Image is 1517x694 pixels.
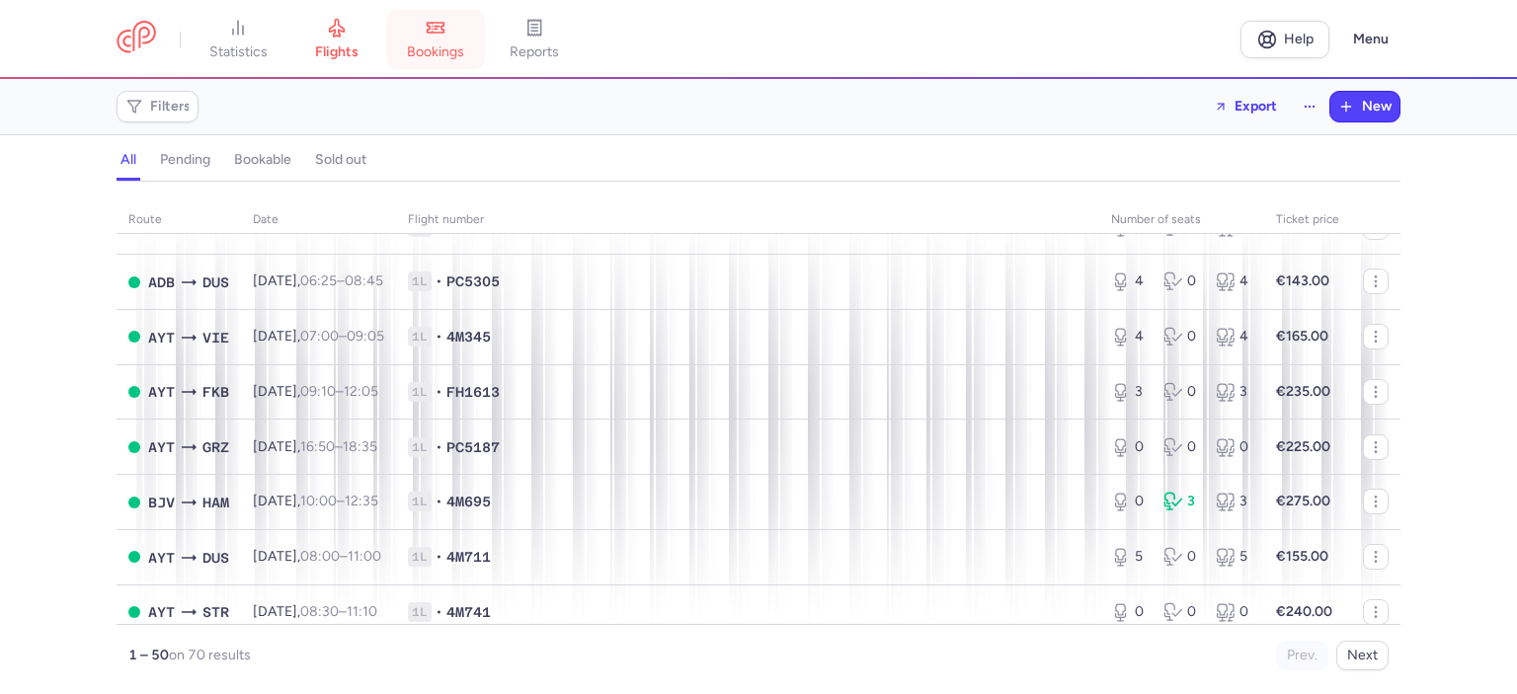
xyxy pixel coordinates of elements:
[315,151,366,169] h4: sold out
[287,18,386,61] a: flights
[408,327,432,347] span: 1L
[253,218,374,235] span: [DATE],
[1111,271,1148,291] div: 4
[436,382,442,402] span: •
[300,328,339,345] time: 07:00
[347,603,377,620] time: 11:10
[202,381,229,403] span: Karlsruhe/Baden-Baden, Karlsruhe, Germany
[436,327,442,347] span: •
[1111,602,1148,622] div: 0
[446,327,491,347] span: 4M345
[300,603,377,620] span: –
[1276,603,1332,620] strong: €240.00
[234,151,291,169] h4: bookable
[396,205,1099,235] th: Flight number
[345,272,383,289] time: 08:45
[202,436,229,458] span: Thalerhof, Graz, Austria
[1276,548,1328,565] strong: €155.00
[1276,328,1328,345] strong: €165.00
[1276,493,1330,509] strong: €275.00
[446,547,491,567] span: 4M711
[1264,205,1351,235] th: Ticket price
[436,437,442,457] span: •
[408,382,432,402] span: 1L
[1216,437,1252,457] div: 0
[300,218,374,235] span: –
[347,328,384,345] time: 09:05
[148,601,175,623] span: AYT
[300,548,340,565] time: 08:00
[148,271,175,293] span: Adnan Menderes Airport, İzmir, Turkey
[408,437,432,457] span: 1L
[1336,641,1389,670] button: Next
[315,43,359,61] span: flights
[1163,602,1200,622] div: 0
[1111,327,1148,347] div: 4
[253,438,377,455] span: [DATE],
[148,327,175,348] span: AYT
[436,547,442,567] span: •
[436,492,442,511] span: •
[253,328,384,345] span: [DATE],
[1163,327,1200,347] div: 0
[300,603,339,620] time: 08:30
[1163,547,1200,567] div: 0
[408,271,432,291] span: 1L
[1163,271,1200,291] div: 0
[253,272,383,289] span: [DATE],
[128,647,169,663] strong: 1 – 50
[1201,91,1290,122] button: Export
[202,327,229,348] span: Vienna International, Vienna, Austria
[485,18,584,61] a: reports
[408,547,432,567] span: 1L
[446,602,491,622] span: 4M741
[446,382,500,402] span: FH1613
[1216,382,1252,402] div: 3
[300,218,336,235] time: 08:15
[253,383,378,400] span: [DATE],
[1276,218,1331,235] strong: €245.00
[1276,272,1329,289] strong: €143.00
[510,43,559,61] span: reports
[120,151,136,169] h4: all
[1341,21,1400,58] button: Menu
[1111,437,1148,457] div: 0
[1163,437,1200,457] div: 0
[436,271,442,291] span: •
[300,493,378,509] span: –
[169,647,251,663] span: on 70 results
[189,18,287,61] a: statistics
[1111,492,1148,511] div: 0
[446,437,500,457] span: PC5187
[253,548,381,565] span: [DATE],
[1330,92,1399,121] button: New
[348,548,381,565] time: 11:00
[408,602,432,622] span: 1L
[1163,492,1200,511] div: 3
[1216,327,1252,347] div: 4
[1284,32,1314,46] span: Help
[117,205,241,235] th: route
[1111,547,1148,567] div: 5
[202,601,229,623] span: Stuttgart Echterdingen, Stuttgart, Germany
[1362,99,1392,115] span: New
[300,383,336,400] time: 09:10
[209,43,268,61] span: statistics
[253,493,378,509] span: [DATE],
[1216,547,1252,567] div: 5
[300,272,337,289] time: 06:25
[150,99,191,115] span: Filters
[148,492,175,513] span: Milas, Bodrum, Turkey
[343,438,377,455] time: 18:35
[1163,382,1200,402] div: 0
[446,492,491,511] span: 4M695
[148,547,175,569] span: AYT
[300,272,383,289] span: –
[1276,438,1330,455] strong: €225.00
[1235,99,1277,114] span: Export
[1240,21,1329,58] a: Help
[1216,271,1252,291] div: 4
[300,328,384,345] span: –
[148,381,175,403] span: AYT
[344,218,374,235] time: 11:10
